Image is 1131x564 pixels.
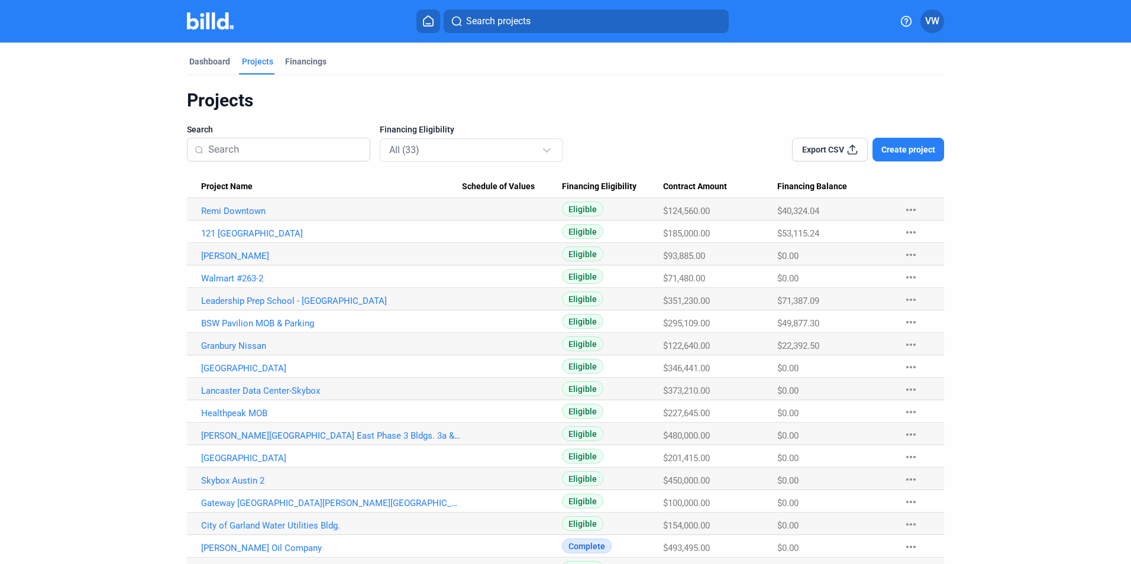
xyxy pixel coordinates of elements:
mat-icon: more_horiz [904,383,918,397]
span: $0.00 [777,453,799,463]
span: Search [187,124,213,135]
span: $71,480.00 [663,273,705,284]
a: Walmart #263-2 [201,273,462,284]
input: Search [208,137,363,162]
span: Eligible [562,494,603,508]
span: $53,115.24 [777,228,819,239]
button: Export CSV [792,138,868,161]
span: $71,387.09 [777,296,819,306]
span: $124,560.00 [663,206,710,216]
span: $93,885.00 [663,251,705,261]
mat-icon: more_horiz [904,427,918,442]
span: Eligible [562,247,603,261]
span: Financing Eligibility [562,181,636,192]
span: Eligible [562,336,603,351]
span: Project Name [201,181,253,192]
a: [PERSON_NAME] [201,251,462,261]
a: [PERSON_NAME][GEOGRAPHIC_DATA] East Phase 3 Bldgs. 3a & 3b [201,430,462,441]
span: $0.00 [777,363,799,374]
a: BSW Pavilion MOB & Parking [201,318,462,329]
span: $0.00 [777,251,799,261]
span: Eligible [562,471,603,486]
span: $480,000.00 [663,430,710,441]
span: $0.00 [777,408,799,419]
span: Financing Eligibility [380,124,454,135]
div: Financing Balance [777,181,892,192]
span: Create project [881,144,935,155]
span: $185,000.00 [663,228,710,239]
div: Dashboard [189,56,230,67]
div: Schedule of Values [462,181,563,192]
mat-icon: more_horiz [904,338,918,352]
img: Billd Company Logo [187,12,234,30]
span: Contract Amount [663,181,727,192]
span: $0.00 [777,430,799,441]
mat-select-trigger: All (33) [389,144,419,155]
div: Project Name [201,181,462,192]
span: $493,495.00 [663,543,710,553]
span: Eligible [562,291,603,306]
span: $122,640.00 [663,341,710,351]
span: $351,230.00 [663,296,710,306]
a: Leadership Prep School - [GEOGRAPHIC_DATA] [201,296,462,306]
span: Eligible [562,202,603,216]
span: $0.00 [777,385,799,396]
span: $295,109.00 [663,318,710,329]
span: $22,392.50 [777,341,819,351]
span: Eligible [562,224,603,239]
mat-icon: more_horiz [904,225,918,239]
button: VW [920,9,944,33]
mat-icon: more_horiz [904,472,918,487]
mat-icon: more_horiz [904,248,918,262]
div: Projects [187,89,944,112]
span: $100,000.00 [663,498,710,508]
span: $373,210.00 [663,385,710,396]
div: Financings [285,56,327,67]
span: Complete [562,539,612,553]
span: Eligible [562,516,603,531]
mat-icon: more_horiz [904,540,918,554]
div: Financing Eligibility [562,181,663,192]
span: Search projects [466,14,531,28]
mat-icon: more_horiz [904,270,918,284]
span: $450,000.00 [663,475,710,486]
mat-icon: more_horiz [904,495,918,509]
span: $0.00 [777,543,799,553]
button: Search projects [444,9,729,33]
button: Create project [873,138,944,161]
div: Contract Amount [663,181,777,192]
span: Eligible [562,426,603,441]
span: Eligible [562,449,603,463]
a: Remi Downtown [201,206,462,216]
mat-icon: more_horiz [904,405,918,419]
span: Eligible [562,269,603,284]
span: $40,324.04 [777,206,819,216]
span: $49,877.30 [777,318,819,329]
a: Healthpeak MOB [201,408,462,419]
span: Financing Balance [777,181,847,192]
a: Lancaster Data Center-Skybox [201,385,462,396]
span: $154,000.00 [663,520,710,531]
span: Eligible [562,381,603,396]
a: Granbury Nissan [201,341,462,351]
span: Eligible [562,359,603,374]
a: City of Garland Water Utilities Bldg. [201,520,462,531]
mat-icon: more_horiz [904,293,918,307]
a: 121 [GEOGRAPHIC_DATA] [201,228,462,239]
a: Skybox Austin 2 [201,475,462,486]
span: $346,441.00 [663,363,710,374]
span: Export CSV [802,144,844,155]
mat-icon: more_horiz [904,450,918,464]
span: $0.00 [777,475,799,486]
a: [GEOGRAPHIC_DATA] [201,453,462,463]
span: $0.00 [777,520,799,531]
span: $201,415.00 [663,453,710,463]
a: [PERSON_NAME] Oil Company [201,543,462,553]
span: $227,645.00 [663,408,710,419]
mat-icon: more_horiz [904,203,918,217]
span: $0.00 [777,498,799,508]
a: [GEOGRAPHIC_DATA] [201,363,462,374]
mat-icon: more_horiz [904,517,918,531]
span: Eligible [562,314,603,329]
span: VW [925,14,939,28]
